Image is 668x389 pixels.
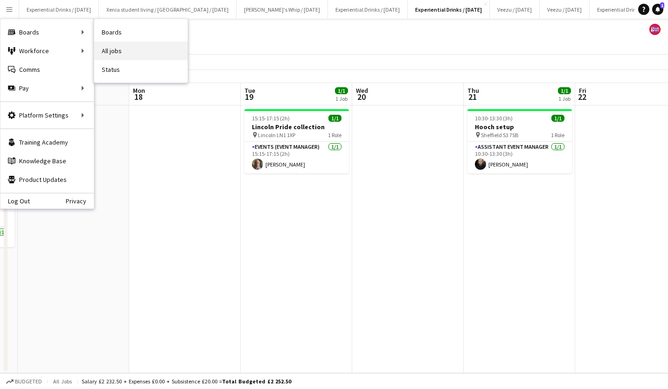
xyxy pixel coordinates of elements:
[551,132,564,139] span: 1 Role
[579,86,586,95] span: Fri
[244,109,349,174] app-job-card: 15:15-17:15 (2h)1/1Lincoln Pride collection Lincoln LN1 1XP1 RoleEvents (Event Manager)1/115:15-1...
[94,60,188,79] a: Status
[328,0,408,19] button: Experiential Drinks / [DATE]
[335,95,348,102] div: 1 Job
[5,376,43,387] button: Budgeted
[258,132,295,139] span: Lincoln LN1 1XP
[467,123,572,131] h3: Hooch setup
[244,123,349,131] h3: Lincoln Pride collection
[355,91,368,102] span: 20
[0,23,94,42] div: Boards
[467,109,572,174] app-job-card: 10:30-13:30 (3h)1/1Hooch setup Sheffield S3 7SB1 RoleAssistant Event Manager1/110:30-13:30 (3h)[P...
[0,60,94,79] a: Comms
[356,86,368,95] span: Wed
[51,378,74,385] span: All jobs
[82,378,291,385] div: Salary £2 232.50 + Expenses £0.00 + Subsistence £20.00 =
[558,95,571,102] div: 1 Job
[328,115,341,122] span: 1/1
[94,42,188,60] a: All jobs
[244,142,349,174] app-card-role: Events (Event Manager)1/115:15-17:15 (2h)[PERSON_NAME]
[133,86,145,95] span: Mon
[335,87,348,94] span: 1/1
[99,0,237,19] button: Xenia student living / [GEOGRAPHIC_DATA] / [DATE]
[558,87,571,94] span: 1/1
[540,0,590,19] button: Veezu / [DATE]
[15,378,42,385] span: Budgeted
[652,4,663,15] a: 1
[328,132,341,139] span: 1 Role
[660,2,664,8] span: 1
[649,24,661,35] app-user-avatar: Gosh Promo UK
[466,91,479,102] span: 21
[132,91,145,102] span: 18
[94,23,188,42] a: Boards
[578,91,586,102] span: 22
[467,86,479,95] span: Thu
[551,115,564,122] span: 1/1
[0,170,94,189] a: Product Updates
[408,0,490,19] button: Experiential Drinks / [DATE]
[0,197,30,205] a: Log Out
[243,91,255,102] span: 19
[237,0,328,19] button: [PERSON_NAME]'s Whip / [DATE]
[490,0,540,19] button: Veezu / [DATE]
[0,42,94,60] div: Workforce
[481,132,518,139] span: Sheffield S3 7SB
[0,79,94,97] div: Pay
[222,378,291,385] span: Total Budgeted £2 252.50
[0,106,94,125] div: Platform Settings
[19,0,99,19] button: Experiential Drinks / [DATE]
[467,142,572,174] app-card-role: Assistant Event Manager1/110:30-13:30 (3h)[PERSON_NAME]
[0,152,94,170] a: Knowledge Base
[475,115,513,122] span: 10:30-13:30 (3h)
[66,197,94,205] a: Privacy
[244,86,255,95] span: Tue
[252,115,290,122] span: 15:15-17:15 (2h)
[0,133,94,152] a: Training Academy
